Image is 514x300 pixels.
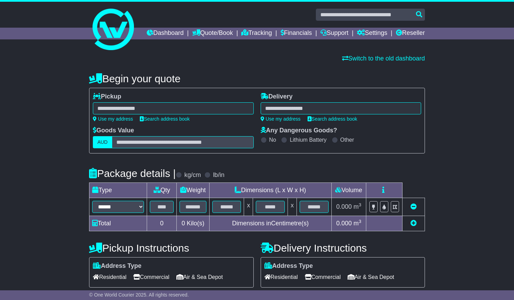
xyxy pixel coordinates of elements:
label: Address Type [93,262,142,270]
span: m [353,220,361,227]
a: Tracking [241,28,272,39]
label: Lithium Battery [290,137,327,143]
td: Total [89,216,147,231]
label: Address Type [264,262,313,270]
span: 0.000 [336,203,352,210]
a: Support [320,28,348,39]
td: Dimensions (L x W x H) [209,183,331,198]
label: AUD [93,136,112,148]
a: Financials [281,28,312,39]
label: lb/in [213,171,224,179]
span: Air & Sea Depot [348,272,394,282]
h4: Pickup Instructions [89,242,253,254]
td: Qty [147,183,177,198]
a: Use my address [261,116,301,122]
span: m [353,203,361,210]
a: Settings [357,28,387,39]
span: Residential [264,272,298,282]
td: Kilo(s) [177,216,210,231]
sup: 3 [359,202,361,207]
a: Search address book [140,116,190,122]
h4: Begin your quote [89,73,425,84]
sup: 3 [359,219,361,224]
span: © One World Courier 2025. All rights reserved. [89,292,189,298]
td: Dimensions in Centimetre(s) [209,216,331,231]
span: 0 [182,220,185,227]
td: Weight [177,183,210,198]
label: Goods Value [93,127,134,134]
h4: Delivery Instructions [261,242,425,254]
td: x [288,198,297,216]
td: 0 [147,216,177,231]
label: kg/cm [184,171,201,179]
h4: Package details | [89,168,176,179]
td: Volume [331,183,366,198]
td: Type [89,183,147,198]
a: Reseller [396,28,425,39]
a: Search address book [308,116,357,122]
span: Residential [93,272,126,282]
span: Commercial [305,272,341,282]
a: Dashboard [147,28,184,39]
span: Commercial [133,272,169,282]
a: Add new item [410,220,417,227]
a: Quote/Book [192,28,233,39]
span: Air & Sea Depot [176,272,223,282]
label: Other [340,137,354,143]
a: Switch to the old dashboard [342,55,425,62]
a: Use my address [93,116,133,122]
label: Any Dangerous Goods? [261,127,337,134]
label: Pickup [93,93,121,101]
a: Remove this item [410,203,417,210]
span: 0.000 [336,220,352,227]
td: x [244,198,253,216]
label: No [269,137,276,143]
label: Delivery [261,93,293,101]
